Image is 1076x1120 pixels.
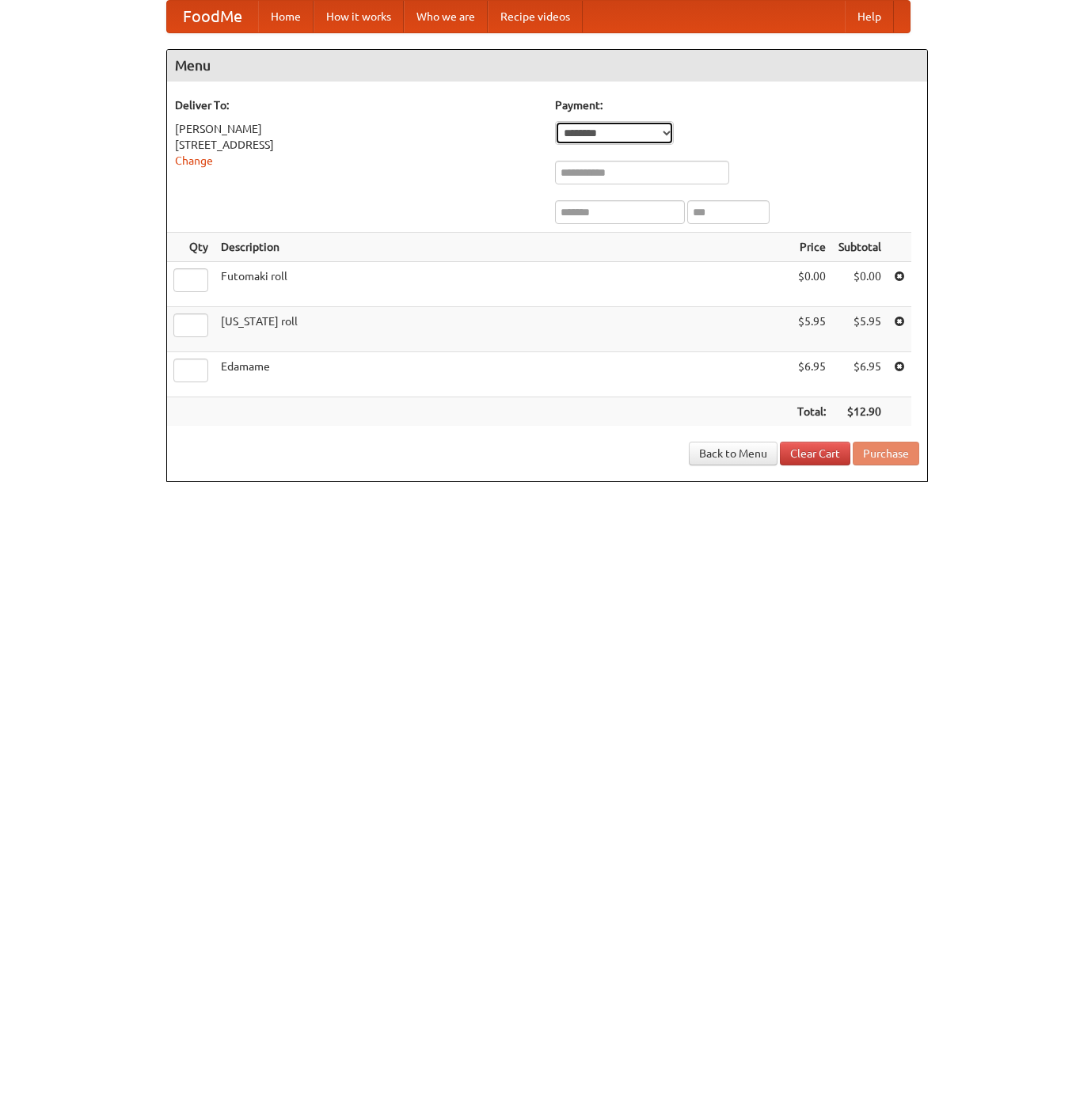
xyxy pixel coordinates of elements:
td: Edamame [215,352,791,397]
div: [STREET_ADDRESS] [175,137,539,153]
td: $5.95 [832,307,888,352]
a: Home [258,1,314,32]
th: $12.90 [832,397,888,427]
a: Help [845,1,894,32]
td: $6.95 [791,352,832,397]
a: Change [175,154,213,167]
th: Description [215,233,791,262]
td: $6.95 [832,352,888,397]
div: [PERSON_NAME] [175,121,539,137]
a: Who we are [404,1,488,32]
td: [US_STATE] roll [215,307,791,352]
a: FoodMe [167,1,258,32]
th: Total: [791,397,832,427]
h5: Payment: [555,97,919,113]
a: Back to Menu [689,442,778,465]
td: $0.00 [832,262,888,307]
td: Futomaki roll [215,262,791,307]
a: Recipe videos [488,1,583,32]
button: Purchase [853,442,919,465]
th: Subtotal [832,233,888,262]
th: Price [791,233,832,262]
h5: Deliver To: [175,97,539,113]
th: Qty [167,233,215,262]
h4: Menu [167,50,927,82]
a: Clear Cart [780,442,850,465]
td: $5.95 [791,307,832,352]
a: How it works [314,1,404,32]
td: $0.00 [791,262,832,307]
